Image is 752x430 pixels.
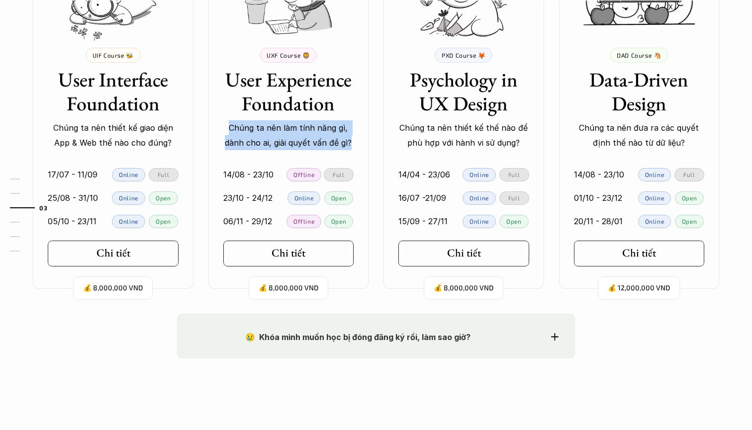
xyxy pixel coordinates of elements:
[272,247,305,259] h5: Chi tiết
[293,218,314,225] p: Offline
[223,241,354,266] a: Chi tiết
[398,241,529,266] a: Chi tiết
[293,171,314,178] p: Offline
[645,218,664,225] p: Online
[574,190,622,205] p: 01/10 - 23/12
[447,247,481,259] h5: Chi tiết
[119,194,138,201] p: Online
[398,120,529,151] p: Chúng ta nên thiết kế thế nào để phù hợp với hành vi sử dụng?
[398,190,446,205] p: 16/07 -21/09
[93,52,134,59] p: UIF Course 🐝
[574,214,623,229] p: 20/11 - 28/01
[245,332,470,342] strong: 😢 Khóa mình muốn học bị đóng đăng ký rồi, làm sao giờ?
[294,194,314,201] p: Online
[470,194,489,201] p: Online
[96,247,130,259] h5: Chi tiết
[223,68,354,115] h3: User Experience Foundation
[508,171,520,178] p: Full
[617,52,661,59] p: DAD Course 🐴
[508,194,520,201] p: Full
[83,281,143,295] p: 💰 8,000,000 VND
[48,241,179,266] a: Chi tiết
[682,194,697,201] p: Open
[223,120,354,151] p: Chúng ta nên làm tính năng gì, dành cho ai, giải quyết vấn đề gì?
[398,214,448,229] p: 15/09 - 27/11
[574,167,624,182] p: 14/08 - 23/10
[39,204,47,211] strong: 03
[267,52,310,59] p: UXF Course 🦁
[156,218,171,225] p: Open
[470,171,489,178] p: Online
[442,52,485,59] p: PXD Course 🦊
[398,68,529,115] h3: Psychology in UX Design
[333,171,344,178] p: Full
[331,218,346,225] p: Open
[622,247,656,259] h5: Chi tiết
[645,194,664,201] p: Online
[223,167,274,182] p: 14/08 - 23/10
[470,218,489,225] p: Online
[48,68,179,115] h3: User Interface Foundation
[506,218,521,225] p: Open
[223,190,273,205] p: 23/10 - 24/12
[10,202,57,214] a: 03
[574,68,705,115] h3: Data-Driven Design
[331,194,346,201] p: Open
[683,171,695,178] p: Full
[158,171,169,178] p: Full
[48,120,179,151] p: Chúng ta nên thiết kế giao diện App & Web thế nào cho đúng?
[259,281,318,295] p: 💰 8,000,000 VND
[119,171,138,178] p: Online
[645,171,664,178] p: Online
[156,194,171,201] p: Open
[434,281,493,295] p: 💰 8,000,000 VND
[574,120,705,151] p: Chúng ta nên đưa ra các quyết định thế nào từ dữ liệu?
[574,241,705,266] a: Chi tiết
[608,281,670,295] p: 💰 12,000,000 VND
[223,214,272,229] p: 06/11 - 29/12
[682,218,697,225] p: Open
[398,167,450,182] p: 14/04 - 23/06
[119,218,138,225] p: Online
